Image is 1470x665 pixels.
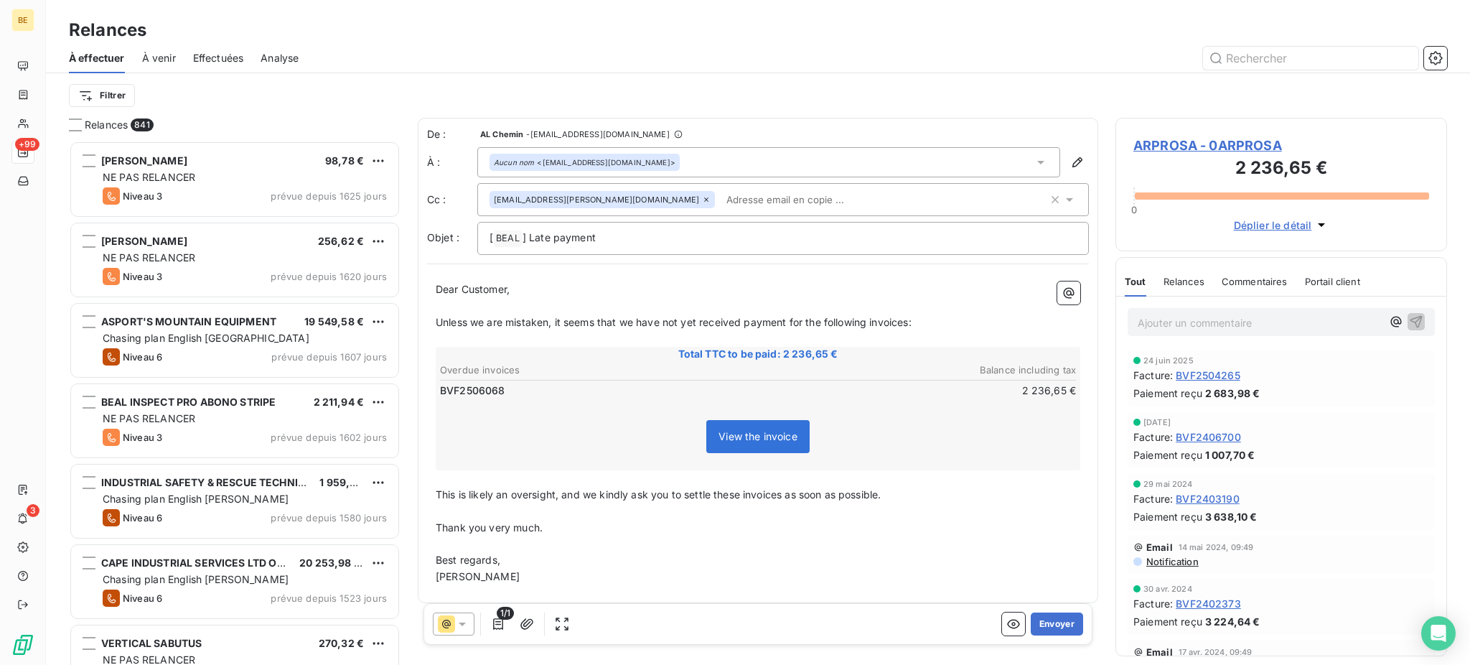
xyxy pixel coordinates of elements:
[526,130,669,139] span: - [EMAIL_ADDRESS][DOMAIN_NAME]
[721,189,886,210] input: Adresse email en copie ...
[1205,509,1258,524] span: 3 638,10 €
[497,607,514,620] span: 1/1
[1143,585,1192,593] span: 30 avr. 2024
[318,235,364,247] span: 256,62 €
[69,51,125,65] span: À effectuer
[123,271,162,282] span: Niveau 3
[1179,543,1254,552] span: 14 mai 2024, 09:49
[1125,276,1146,287] span: Tout
[1421,616,1456,651] div: Open Intercom Messenger
[1164,276,1204,287] span: Relances
[427,231,459,243] span: Objet :
[101,476,347,488] span: INDUSTRIAL SAFETY & RESCUE TECHNIQUES LTD
[101,637,202,649] span: VERTICAL SABUTUS
[271,592,387,604] span: prévue depuis 1523 jours
[759,363,1077,378] th: Balance including tax
[271,271,387,282] span: prévue depuis 1620 jours
[1305,276,1360,287] span: Portail client
[439,363,757,378] th: Overdue invoices
[15,138,39,151] span: +99
[101,396,276,408] span: BEAL INSPECT PRO ABONO STRIPE
[299,557,375,569] span: 20 253,98 £GB
[1133,491,1173,506] span: Facture :
[271,351,387,363] span: prévue depuis 1607 jours
[1031,613,1083,636] button: Envoyer
[101,557,319,569] span: CAPE INDUSTRIAL SERVICES LTD ONSHORE
[436,554,500,566] span: Best regards,
[427,155,477,169] label: À :
[1133,368,1173,383] span: Facture :
[1146,646,1173,658] span: Email
[1143,480,1193,488] span: 29 mai 2024
[1131,204,1137,215] span: 0
[1133,136,1429,155] span: ARPROSA - 0ARPROSA
[101,235,187,247] span: [PERSON_NAME]
[1133,509,1202,524] span: Paiement reçu
[85,118,128,132] span: Relances
[1133,447,1202,462] span: Paiement reçu
[436,316,912,328] span: Unless we are mistaken, it seems that we have not yet received payment for the following invoices:
[103,493,289,505] span: Chasing plan English [PERSON_NAME]
[319,637,364,649] span: 270,32 €
[1234,218,1312,233] span: Déplier le détail
[436,283,510,295] span: Dear Customer,
[1143,356,1194,365] span: 24 juin 2025
[490,231,493,243] span: [
[103,332,309,344] span: Chasing plan English [GEOGRAPHIC_DATA]
[1205,386,1260,401] span: 2 683,98 €
[131,118,153,131] span: 841
[304,315,364,327] span: 19 549,58 €
[11,633,34,656] img: Logo LeanPay
[440,383,505,398] span: BVF2506068
[1133,429,1173,445] span: Facture :
[325,154,364,167] span: 98,78 €
[123,512,162,524] span: Niveau 6
[271,512,387,524] span: prévue depuis 1580 jours
[1143,418,1171,427] span: [DATE]
[1222,276,1288,287] span: Commentaires
[101,315,276,327] span: ASPORT'S MOUNTAIN EQUIPMENT
[27,504,39,517] span: 3
[480,130,523,139] span: AL Chemin
[436,488,881,501] span: This is likely an oversight, and we kindly ask you to settle these invoices as soon as possible.
[314,396,365,408] span: 2 211,94 €
[427,192,477,207] label: Cc :
[103,251,195,264] span: NE PAS RELANCER
[123,190,162,202] span: Niveau 3
[271,432,387,443] span: prévue depuis 1602 jours
[271,190,387,202] span: prévue depuis 1625 jours
[103,573,289,585] span: Chasing plan English [PERSON_NAME]
[123,592,162,604] span: Niveau 6
[427,127,477,141] span: De :
[1146,541,1173,553] span: Email
[11,9,34,32] div: BE
[436,521,543,534] span: Thank you very much.
[1176,491,1240,506] span: BVF2403190
[494,195,699,204] span: [EMAIL_ADDRESS][PERSON_NAME][DOMAIN_NAME]
[103,171,195,183] span: NE PAS RELANCER
[1145,556,1199,567] span: Notification
[142,51,176,65] span: À venir
[1133,155,1429,184] h3: 2 236,65 €
[123,351,162,363] span: Niveau 6
[494,157,675,167] div: <[EMAIL_ADDRESS][DOMAIN_NAME]>
[1133,596,1173,611] span: Facture :
[193,51,244,65] span: Effectuées
[11,141,34,164] a: +99
[523,231,596,243] span: ] Late payment
[1203,47,1418,70] input: Rechercher
[1230,217,1334,233] button: Déplier le détail
[1176,429,1241,445] span: BVF2406700
[438,347,1078,361] span: Total TTC to be paid: 2 236,65 €
[101,154,187,167] span: [PERSON_NAME]
[123,432,162,443] span: Niveau 3
[261,51,299,65] span: Analyse
[1176,596,1241,611] span: BVF2402373
[1133,386,1202,401] span: Paiement reçu
[436,570,520,582] span: [PERSON_NAME]
[718,430,797,442] span: View the invoice
[1133,614,1202,629] span: Paiement reçu
[69,84,135,107] button: Filtrer
[494,157,534,167] em: Aucun nom
[1176,368,1240,383] span: BVF2504265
